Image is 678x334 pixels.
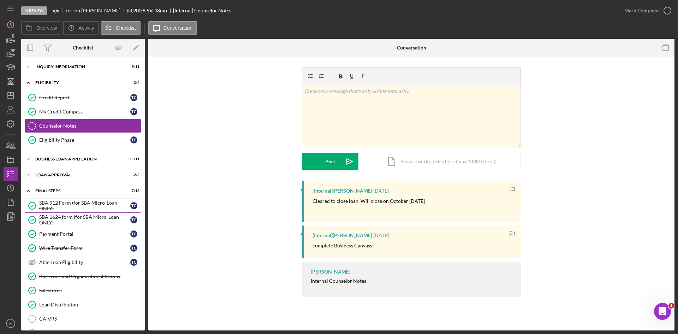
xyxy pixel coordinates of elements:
[116,25,136,31] label: Checklist
[25,105,141,119] a: My Credit CompassTC
[35,65,122,69] div: INQUIRY INFORMATION
[373,188,389,194] time: 2025-10-06 17:05
[35,81,122,85] div: Eligibility
[9,322,12,326] text: IV
[127,81,139,85] div: 3 / 4
[311,278,366,284] div: Internal Counselor Notes
[130,94,137,101] div: T C
[130,230,137,238] div: T C
[39,214,130,225] div: SBA 1624 form (for SBA Micro-Loan ONLY)
[373,233,389,238] time: 2025-09-29 22:10
[25,213,141,227] a: SBA 1624 form (for SBA Micro-Loan ONLY)TC
[311,269,350,275] div: [PERSON_NAME]
[101,21,141,35] button: Checklist
[130,216,137,223] div: T C
[25,199,141,213] a: SBA 912 Form (for SBA Micro-Loan ONLY)TC
[127,189,139,193] div: 7 / 13
[127,173,139,177] div: 2 / 2
[39,137,130,143] div: Eligibility Phase
[78,25,94,31] label: Activity
[302,153,358,170] button: Post
[39,259,130,265] div: Able Loan Eligibility
[617,4,674,18] button: Mark Complete
[39,274,141,279] div: Borrower and Organizational Review
[35,189,122,193] div: Final Steps
[39,302,141,307] div: Loan Distribution
[73,45,93,51] div: Checklist
[654,303,671,320] iframe: Intercom live chat
[39,123,141,129] div: Counselor Notes
[397,45,426,51] div: Conversation
[25,133,141,147] a: Eligibility PhaseTC
[39,288,141,293] div: Salesforce
[39,109,130,115] div: My Credit Compass
[143,8,153,13] div: 8.5 %
[39,95,130,100] div: Credit Report
[53,8,59,13] b: n/a
[668,303,674,309] span: 1
[65,8,126,13] div: Terron [PERSON_NAME]
[130,245,137,252] div: T C
[4,316,18,330] button: IV
[127,157,139,161] div: 11 / 11
[130,202,137,209] div: T C
[25,255,141,269] a: Able Loan EligibilityTC
[325,153,335,170] div: Post
[130,136,137,143] div: T C
[624,4,659,18] div: Mark Complete
[35,173,122,177] div: Loan Approval
[130,108,137,115] div: T C
[25,269,141,283] a: Borrower and Organizational Review
[126,8,142,13] div: $3,900
[25,227,141,241] a: Payment PortalTC
[313,198,425,204] mark: Cleared to close loan. Will close on October [DATE]
[35,157,122,161] div: BUSINESS LOAN APPLICATION
[313,242,372,250] p: complete Business Canvass
[21,6,47,15] div: In Review
[148,21,197,35] button: Conversation
[39,200,130,211] div: SBA 912 Form (for SBA Micro-Loan ONLY)
[21,21,61,35] button: Overview
[39,231,130,237] div: Payment Portal
[130,259,137,266] div: T C
[36,25,57,31] label: Overview
[39,316,141,322] div: CAIVRS
[163,25,193,31] label: Conversation
[154,8,167,13] div: 48 mo
[25,90,141,105] a: Credit ReportTC
[173,8,231,13] div: [Internal] Counselor Notes
[25,119,141,133] a: Counselor Notes
[25,312,141,326] a: CAIVRS
[25,283,141,298] a: Salesforce
[127,65,139,69] div: 5 / 11
[313,188,372,194] div: [Internal] [PERSON_NAME]
[25,298,141,312] a: Loan Distribution
[313,233,372,238] div: [Internal] [PERSON_NAME]
[39,245,130,251] div: Wire Transfer Form
[63,21,99,35] button: Activity
[25,241,141,255] a: Wire Transfer FormTC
